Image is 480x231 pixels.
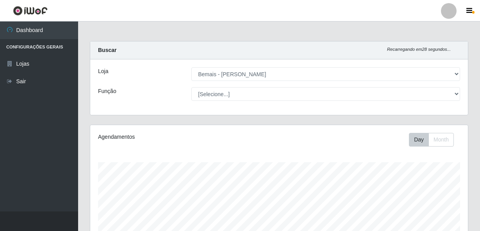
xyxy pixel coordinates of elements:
[409,133,429,147] button: Day
[98,47,116,53] strong: Buscar
[428,133,454,147] button: Month
[409,133,460,147] div: Toolbar with button groups
[98,67,108,75] label: Loja
[98,133,242,141] div: Agendamentos
[409,133,454,147] div: First group
[13,6,48,16] img: CoreUI Logo
[98,87,116,95] label: Função
[387,47,451,52] i: Recarregando em 28 segundos...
